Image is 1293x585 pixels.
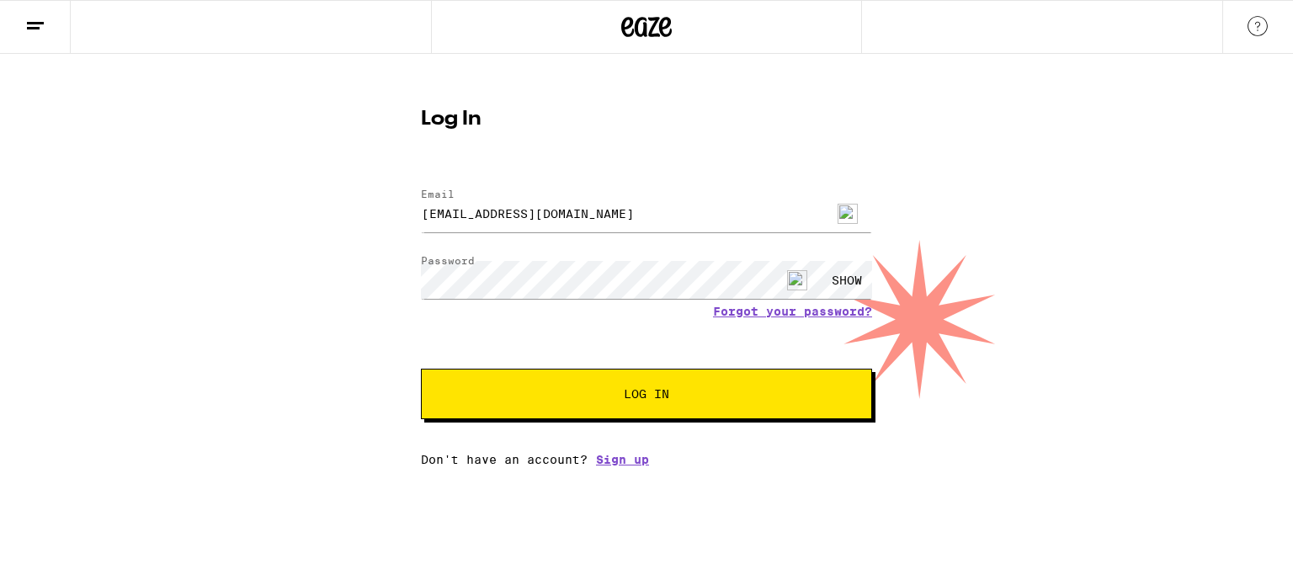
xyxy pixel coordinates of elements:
[787,270,807,290] img: npw-badge-icon-locked.svg
[421,453,872,466] div: Don't have an account?
[838,204,858,224] img: npw-badge-icon-locked.svg
[596,453,649,466] a: Sign up
[713,305,872,318] a: Forgot your password?
[421,109,872,130] h1: Log In
[624,388,669,400] span: Log In
[421,189,455,199] label: Email
[10,12,121,25] span: Hi. Need any help?
[822,261,872,299] div: SHOW
[421,369,872,419] button: Log In
[421,194,872,232] input: Email
[421,255,475,266] label: Password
